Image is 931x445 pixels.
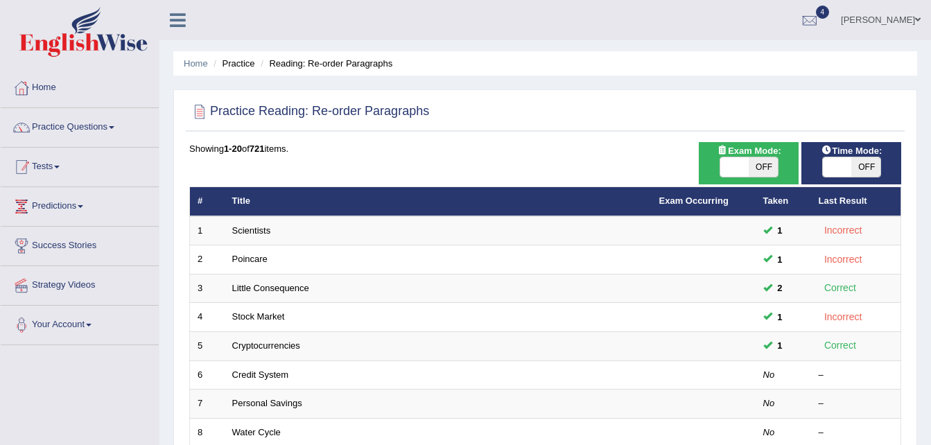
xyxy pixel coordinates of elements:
a: Exam Occurring [659,195,729,206]
td: 3 [190,274,225,303]
span: Exam Mode: [711,143,786,158]
a: Practice Questions [1,108,159,143]
span: OFF [851,157,880,177]
th: Title [225,187,652,216]
a: Scientists [232,225,271,236]
a: Home [184,58,208,69]
div: – [819,397,894,410]
th: Last Result [811,187,901,216]
th: # [190,187,225,216]
td: 4 [190,303,225,332]
span: You can still take this question [772,338,788,353]
div: – [819,369,894,382]
span: You can still take this question [772,310,788,324]
div: Show exams occurring in exams [699,142,799,184]
td: 5 [190,332,225,361]
a: Cryptocurrencies [232,340,300,351]
td: 7 [190,390,225,419]
a: Water Cycle [232,427,281,437]
div: – [819,426,894,439]
div: Incorrect [819,222,868,238]
td: 6 [190,360,225,390]
span: Time Mode: [815,143,887,158]
div: Incorrect [819,309,868,325]
li: Reading: Re-order Paragraphs [257,57,392,70]
span: OFF [749,157,778,177]
th: Taken [756,187,811,216]
a: Stock Market [232,311,285,322]
a: Success Stories [1,227,159,261]
span: 4 [816,6,830,19]
span: You can still take this question [772,223,788,238]
div: Correct [819,338,862,354]
a: Personal Savings [232,398,302,408]
a: Strategy Videos [1,266,159,301]
a: Tests [1,148,159,182]
a: Credit System [232,369,289,380]
a: Poincare [232,254,268,264]
li: Practice [210,57,254,70]
h2: Practice Reading: Re-order Paragraphs [189,101,429,122]
a: Home [1,69,159,103]
a: Little Consequence [232,283,309,293]
td: 1 [190,216,225,245]
span: You can still take this question [772,252,788,267]
a: Your Account [1,306,159,340]
div: Incorrect [819,252,868,268]
b: 1-20 [224,143,242,154]
a: Predictions [1,187,159,222]
td: 2 [190,245,225,274]
em: No [763,369,775,380]
div: Correct [819,280,862,296]
em: No [763,398,775,408]
div: Showing of items. [189,142,901,155]
b: 721 [250,143,265,154]
span: You can still take this question [772,281,788,295]
em: No [763,427,775,437]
